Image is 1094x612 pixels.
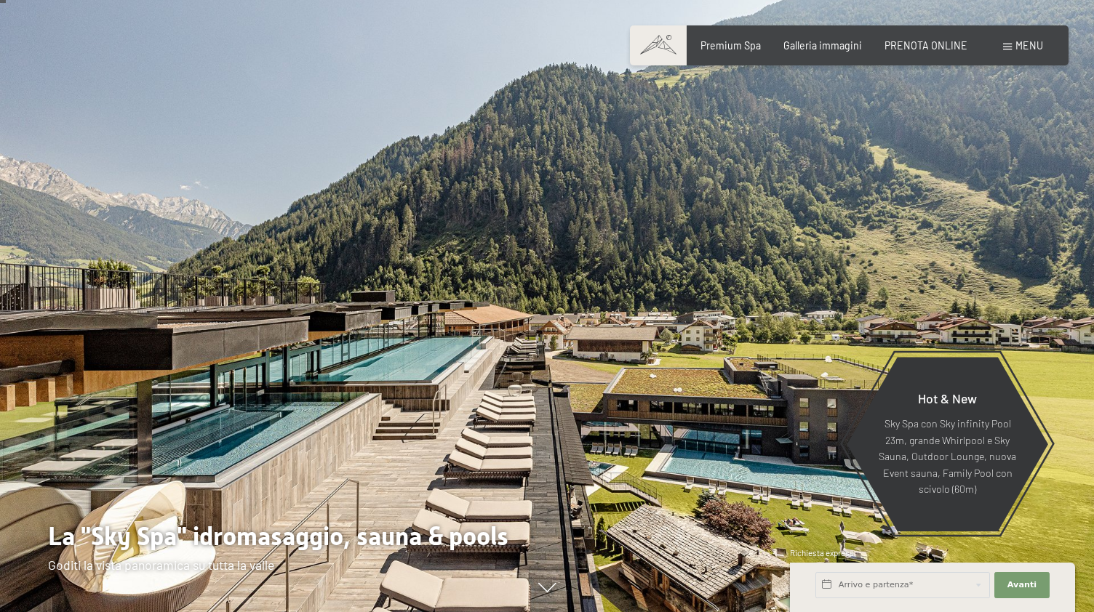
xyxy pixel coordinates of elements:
[994,572,1050,598] button: Avanti
[846,356,1049,532] a: Hot & New Sky Spa con Sky infinity Pool 23m, grande Whirlpool e Sky Sauna, Outdoor Lounge, nuova ...
[885,39,967,52] a: PRENOTA ONLINE
[790,548,854,557] span: Richiesta express
[783,39,862,52] a: Galleria immagini
[878,416,1017,498] p: Sky Spa con Sky infinity Pool 23m, grande Whirlpool e Sky Sauna, Outdoor Lounge, nuova Event saun...
[700,39,761,52] a: Premium Spa
[918,390,977,406] span: Hot & New
[1007,579,1037,591] span: Avanti
[1015,39,1043,52] span: Menu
